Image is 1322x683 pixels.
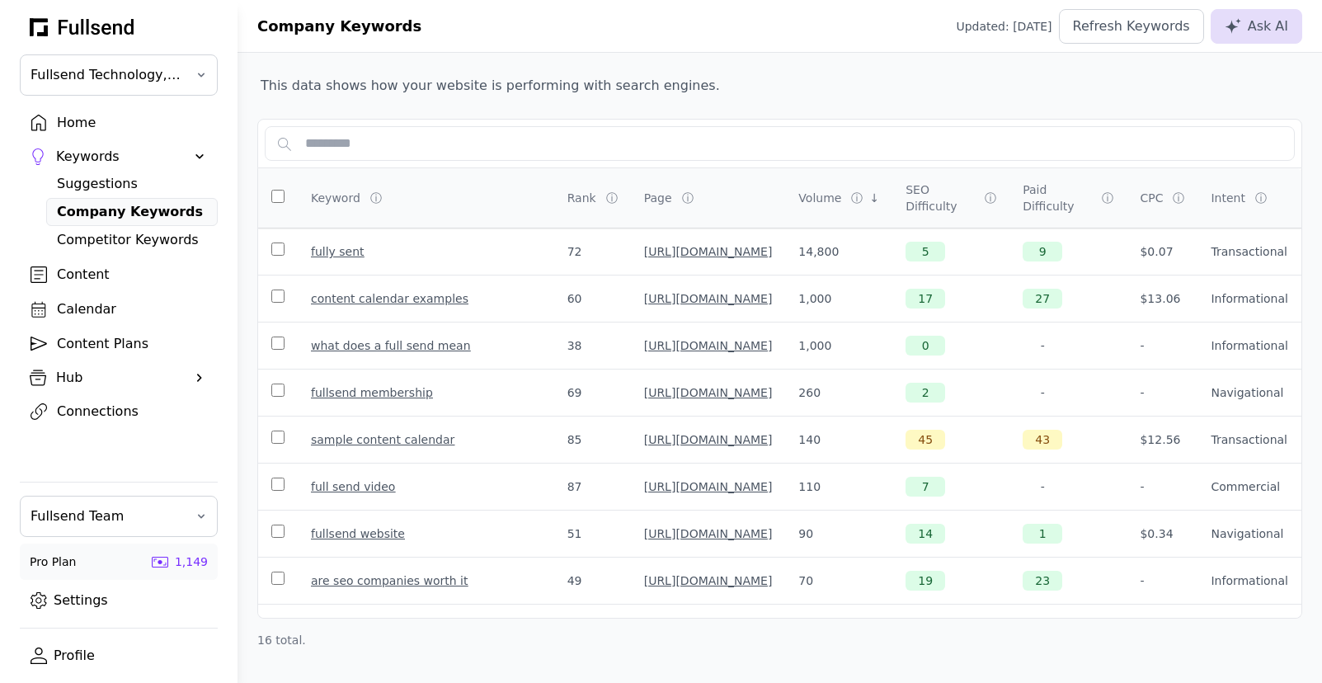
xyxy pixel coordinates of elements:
div: transactional [1211,243,1288,260]
a: Profile [20,642,218,670]
div: Page [644,190,672,206]
div: 43 [1023,430,1062,450]
div: navigational [1211,525,1288,542]
div: Competitor Keywords [57,230,207,250]
a: fullsend membership [311,386,433,399]
div: Volume [798,190,841,206]
div: 17 [906,289,945,309]
div: 7 [906,477,945,497]
div: 9 [1023,242,1062,261]
button: Ask AI [1211,9,1302,44]
div: - [1023,336,1062,356]
div: Updated: [DATE] [956,18,1051,35]
div: transactional [1211,431,1288,448]
div: Content Plans [57,334,207,354]
div: ⓘ [370,190,385,206]
div: 140 [798,431,879,448]
div: 90 [798,525,879,542]
div: Refresh Keywords [1073,16,1190,36]
a: fully sent [311,245,365,258]
div: SEO Difficulty [906,181,975,214]
a: Competitor Keywords [46,226,218,254]
a: Home [20,109,218,137]
span: 38 [567,339,582,352]
a: [URL][DOMAIN_NAME] [644,292,773,305]
div: 1,149 [175,553,208,570]
a: example of a content calendar [311,616,434,646]
div: Home [57,113,207,133]
a: Connections [20,398,218,426]
span: 49 [567,574,582,587]
a: Company Keywords [46,198,218,226]
div: - [1140,478,1184,495]
a: [URL][DOMAIN_NAME] [644,574,773,587]
div: ⓘ [851,190,866,206]
div: Ask AI [1225,16,1288,36]
div: 45 [906,430,945,450]
div: 1,000 [798,337,879,354]
a: full send video [311,480,395,493]
div: - [1023,383,1062,403]
h1: Company Keywords [257,15,421,38]
a: what does a full send mean [311,339,471,352]
div: 260 [798,384,879,401]
div: navigational [1211,384,1288,401]
div: 70 [798,572,879,589]
span: Fullsend Team [31,506,184,526]
span: 72 [567,245,582,258]
div: - [1140,384,1184,401]
span: Fullsend Technology, Inc. [31,65,184,85]
div: commercial [1211,478,1288,495]
div: Intent [1211,190,1244,206]
a: [URL][DOMAIN_NAME] [644,245,773,258]
div: Content [57,265,207,285]
div: ⓘ [606,190,621,206]
div: informational [1211,337,1288,354]
div: Keyword [311,190,360,206]
div: 1 [1023,524,1062,544]
div: informational [1211,290,1288,307]
a: [URL][DOMAIN_NAME] [644,433,773,446]
div: 1,000 [798,290,879,307]
div: $12.56 [1140,431,1184,448]
button: Fullsend Technology, Inc. [20,54,218,96]
div: ⓘ [985,190,1000,206]
div: - [1023,477,1062,497]
a: Suggestions [46,170,218,198]
div: Connections [57,402,207,422]
a: Calendar [20,295,218,323]
div: 16 total. [257,632,1302,648]
div: Calendar [57,299,207,319]
div: $0.34 [1140,525,1184,542]
a: sample content calendar [311,433,454,446]
div: 23 [1023,571,1062,591]
div: Keywords [56,147,181,167]
p: This data shows how your website is performing with search engines. [257,73,1302,99]
a: [URL][DOMAIN_NAME] [644,339,773,352]
div: Suggestions [57,174,207,194]
div: 19 [906,571,945,591]
div: 14,800 [798,243,879,260]
div: informational [1211,572,1288,589]
div: Pro Plan [30,553,76,570]
div: $0.07 [1140,243,1184,260]
a: Content Plans [20,330,218,358]
a: [URL][DOMAIN_NAME] [644,386,773,399]
span: 87 [567,480,582,493]
div: ⓘ [1255,190,1270,206]
div: - [1140,337,1184,354]
div: - [1140,572,1184,589]
a: [URL][DOMAIN_NAME] [644,527,773,540]
div: 0 [906,336,945,356]
div: 2 [906,383,945,403]
div: ⓘ [1102,190,1117,206]
a: content calendar examples [311,292,468,305]
a: [URL][DOMAIN_NAME] [644,480,773,493]
div: ⓘ [682,190,697,206]
div: 110 [798,478,879,495]
span: 51 [567,527,582,540]
span: 60 [567,292,582,305]
a: fullsend website [311,527,405,540]
a: are seo companies worth it [311,574,468,587]
div: Hub [56,368,181,388]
